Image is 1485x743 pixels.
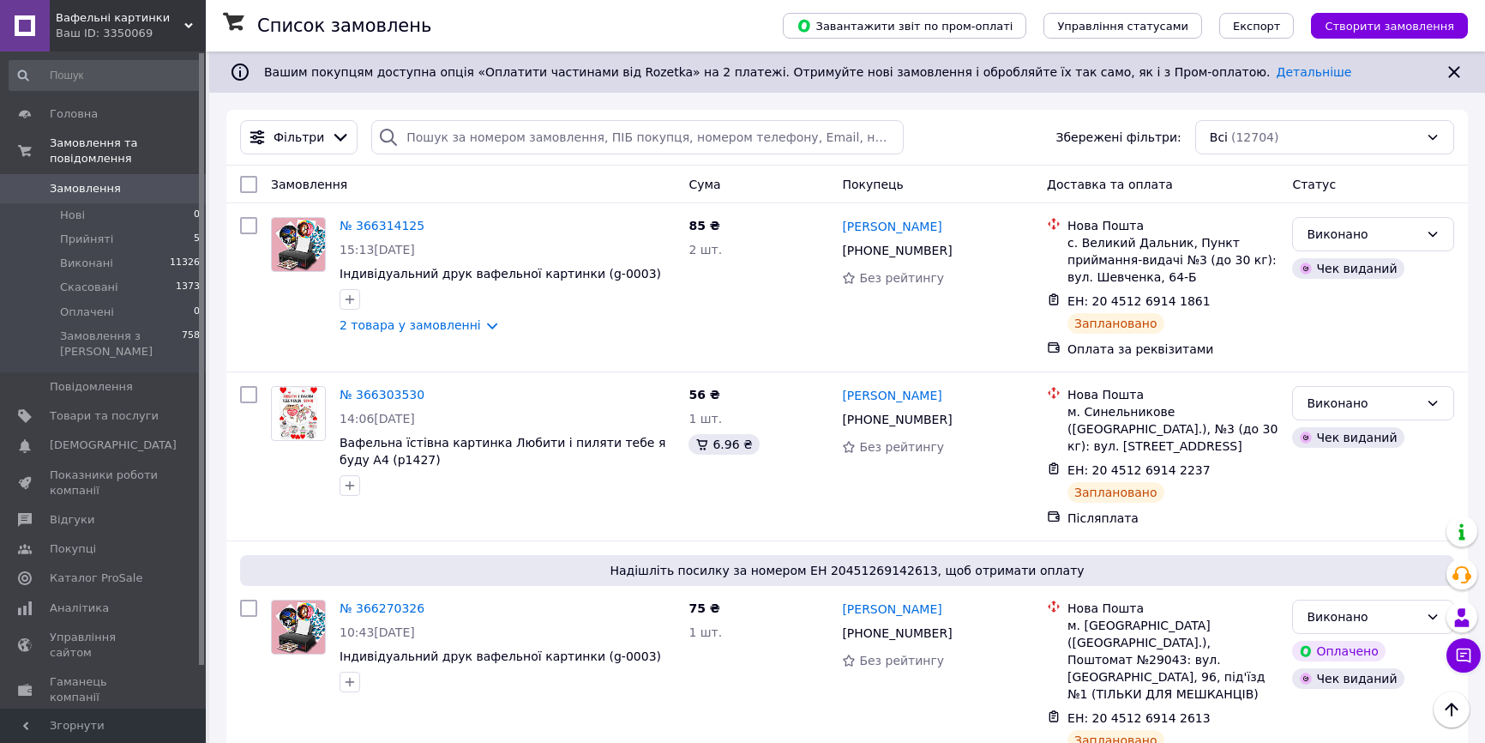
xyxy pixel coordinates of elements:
span: [DEMOGRAPHIC_DATA] [50,438,177,453]
h1: Список замовлень [257,15,431,36]
span: Відгуки [50,512,94,528]
a: Створити замовлення [1294,18,1468,32]
button: Управління статусами [1043,13,1202,39]
button: Експорт [1219,13,1295,39]
span: Завантажити звіт по пром-оплаті [797,18,1013,33]
a: Детальніше [1277,65,1352,79]
a: № 366303530 [340,388,424,402]
a: Вафельна їстівна картинка Любити і пиляти тебе я буду А4 (p1427) [340,436,665,467]
div: Ваш ID: 3350069 [56,26,206,41]
span: Замовлення та повідомлення [50,136,206,166]
span: 758 [182,329,200,359]
span: (12704) [1231,130,1278,144]
div: Чек виданий [1292,427,1404,448]
div: с. Великий Дальник, Пункт приймання-видачі №3 (до 30 кг): вул. Шевченка, 64-Б [1067,234,1278,286]
span: Без рейтингу [859,440,944,454]
span: 2 шт. [688,243,722,257]
span: ЕН: 20 4512 6914 1861 [1067,294,1211,308]
span: Повідомлення [50,379,133,395]
span: Товари та послуги [50,408,159,424]
a: № 366270326 [340,601,424,615]
span: ЕН: 20 4512 6914 2613 [1067,711,1211,725]
span: Покупці [50,541,96,557]
img: Фото товару [280,387,317,440]
div: Нова Пошта [1067,600,1278,617]
span: Cума [688,178,720,191]
span: Каталог ProSale [50,571,142,586]
div: Заплановано [1067,313,1164,334]
span: Замовлення [50,181,121,196]
span: Замовлення [271,178,347,191]
img: Фото товару [272,601,325,654]
div: 6.96 ₴ [688,434,759,455]
input: Пошук [9,60,201,91]
span: Експорт [1233,20,1281,33]
span: Вашим покупцям доступна опція «Оплатити частинами від Rozetka» на 2 платежі. Отримуйте нові замов... [264,65,1351,79]
div: Оплачено [1292,641,1385,661]
button: Наверх [1434,692,1470,728]
span: Управління статусами [1057,20,1188,33]
div: м. Синельникове ([GEOGRAPHIC_DATA].), №3 (до 30 кг): вул. [STREET_ADDRESS] [1067,403,1278,455]
span: Надішліть посилку за номером ЕН 20451269142613, щоб отримати оплату [247,562,1447,579]
span: Без рейтингу [859,654,944,667]
span: Вафельні картинки [56,10,184,26]
a: [PERSON_NAME] [842,218,941,235]
span: 5 [194,232,200,247]
div: Виконано [1307,394,1419,413]
button: Чат з покупцем [1446,638,1481,673]
span: Оплачені [60,305,114,320]
span: Фільтри [274,129,324,146]
img: Фото товару [272,218,325,271]
span: Управління сайтом [50,630,159,661]
span: Нові [60,208,85,223]
span: 1373 [176,280,200,295]
div: Нова Пошта [1067,386,1278,403]
div: [PHONE_NUMBER] [839,408,955,432]
div: Чек виданий [1292,258,1404,279]
div: Післяплата [1067,510,1278,527]
span: Виконані [60,256,113,271]
span: 85 ₴ [688,219,719,233]
span: Збережені фільтри: [1055,129,1181,146]
span: 10:43[DATE] [340,625,415,639]
a: [PERSON_NAME] [842,601,941,618]
div: Оплата за реквізитами [1067,341,1278,358]
span: 14:06[DATE] [340,412,415,426]
div: Заплановано [1067,482,1164,503]
a: Індивідуальний друк вафельної картинки (g-0003) [340,649,661,663]
div: Виконано [1307,607,1419,626]
button: Створити замовлення [1311,13,1468,39]
div: [PHONE_NUMBER] [839,621,955,645]
span: 1 шт. [688,412,722,426]
span: 1 шт. [688,625,722,639]
a: Фото товару [271,217,326,272]
a: [PERSON_NAME] [842,387,941,404]
span: Покупець [842,178,903,191]
span: Показники роботи компанії [50,468,159,498]
span: ЕН: 20 4512 6914 2237 [1067,463,1211,477]
a: Індивідуальний друк вафельної картинки (g-0003) [340,267,661,281]
span: Аналітика [50,601,109,616]
div: Виконано [1307,225,1419,244]
span: Створити замовлення [1325,20,1454,33]
input: Пошук за номером замовлення, ПІБ покупця, номером телефону, Email, номером накладної [371,120,903,154]
div: м. [GEOGRAPHIC_DATA] ([GEOGRAPHIC_DATA].), Поштомат №29043: вул. [GEOGRAPHIC_DATA], 96, під'їзд №... [1067,617,1278,703]
span: 0 [194,208,200,223]
span: Всі [1210,129,1228,146]
span: 0 [194,305,200,320]
span: Прийняті [60,232,113,247]
span: 75 ₴ [688,601,719,615]
span: Головна [50,106,98,122]
div: Чек виданий [1292,668,1404,689]
div: [PHONE_NUMBER] [839,239,955,263]
span: Гаманець компанії [50,674,159,705]
span: Без рейтингу [859,271,944,285]
button: Завантажити звіт по пром-оплаті [783,13,1026,39]
span: 56 ₴ [688,388,719,402]
a: № 366314125 [340,219,424,233]
a: Фото товару [271,386,326,441]
a: 2 товара у замовленні [340,318,481,332]
span: Статус [1292,178,1336,191]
